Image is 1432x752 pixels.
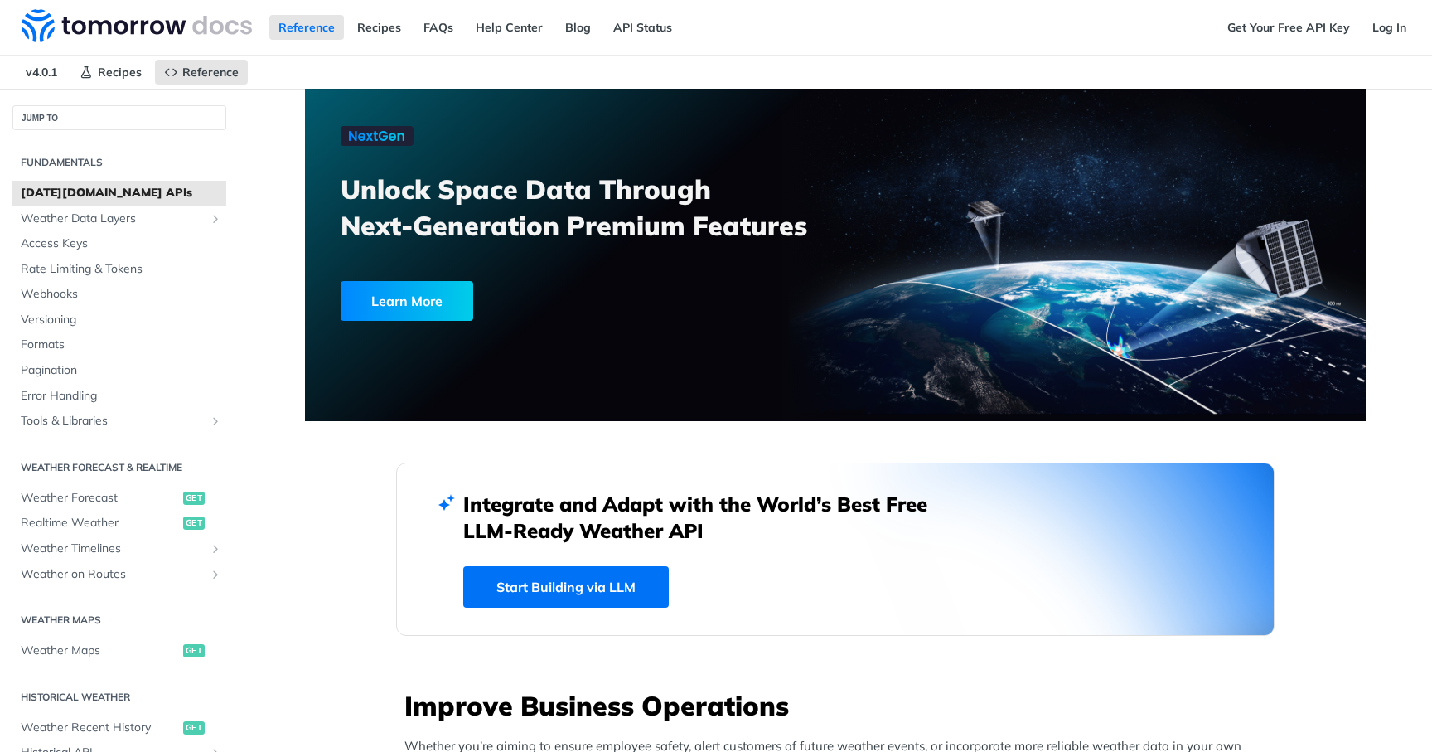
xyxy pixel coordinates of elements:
a: Error Handling [12,384,226,409]
button: Show subpages for Weather on Routes [209,568,222,581]
span: Tools & Libraries [21,413,205,429]
a: Reference [269,15,344,40]
span: Weather Forecast [21,490,179,507]
span: Reference [182,65,239,80]
span: Webhooks [21,286,222,303]
button: Show subpages for Tools & Libraries [209,415,222,428]
h2: Weather Maps [12,613,226,628]
a: Rate Limiting & Tokens [12,257,226,282]
h3: Improve Business Operations [404,687,1275,724]
h2: Historical Weather [12,690,226,705]
span: [DATE][DOMAIN_NAME] APIs [21,185,222,201]
a: Tools & LibrariesShow subpages for Tools & Libraries [12,409,226,434]
a: Weather on RoutesShow subpages for Weather on Routes [12,562,226,587]
span: Recipes [98,65,142,80]
span: v4.0.1 [17,60,66,85]
span: Weather Timelines [21,541,205,557]
span: get [183,644,205,657]
a: Learn More [341,281,751,321]
span: Realtime Weather [21,515,179,531]
span: Versioning [21,312,222,328]
span: get [183,721,205,735]
a: Log In [1363,15,1415,40]
span: Weather Recent History [21,720,179,736]
a: Get Your Free API Key [1218,15,1359,40]
a: Weather TimelinesShow subpages for Weather Timelines [12,536,226,561]
a: Start Building via LLM [463,566,669,608]
a: Recipes [70,60,151,85]
img: NextGen [341,126,414,146]
a: Formats [12,332,226,357]
a: Weather Mapsget [12,638,226,663]
a: Webhooks [12,282,226,307]
button: JUMP TO [12,105,226,130]
a: Weather Forecastget [12,486,226,511]
span: Formats [21,337,222,353]
a: Help Center [467,15,552,40]
a: API Status [604,15,681,40]
h3: Unlock Space Data Through Next-Generation Premium Features [341,171,854,244]
button: Show subpages for Weather Data Layers [209,212,222,226]
div: Learn More [341,281,473,321]
span: get [183,492,205,505]
a: Versioning [12,308,226,332]
button: Show subpages for Weather Timelines [209,542,222,556]
span: get [183,517,205,530]
span: Weather on Routes [21,566,205,583]
img: Tomorrow.io Weather API Docs [22,9,252,42]
span: Rate Limiting & Tokens [21,261,222,278]
a: Access Keys [12,231,226,256]
span: Weather Maps [21,643,179,659]
span: Weather Data Layers [21,211,205,227]
h2: Weather Forecast & realtime [12,460,226,475]
a: Recipes [348,15,410,40]
h2: Fundamentals [12,155,226,170]
a: Weather Recent Historyget [12,716,226,740]
a: Realtime Weatherget [12,511,226,536]
span: Pagination [21,362,222,379]
a: Pagination [12,358,226,383]
a: Weather Data LayersShow subpages for Weather Data Layers [12,206,226,231]
a: FAQs [414,15,462,40]
a: Reference [155,60,248,85]
h2: Integrate and Adapt with the World’s Best Free LLM-Ready Weather API [463,491,952,544]
a: [DATE][DOMAIN_NAME] APIs [12,181,226,206]
span: Error Handling [21,388,222,405]
span: Access Keys [21,235,222,252]
a: Blog [556,15,600,40]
